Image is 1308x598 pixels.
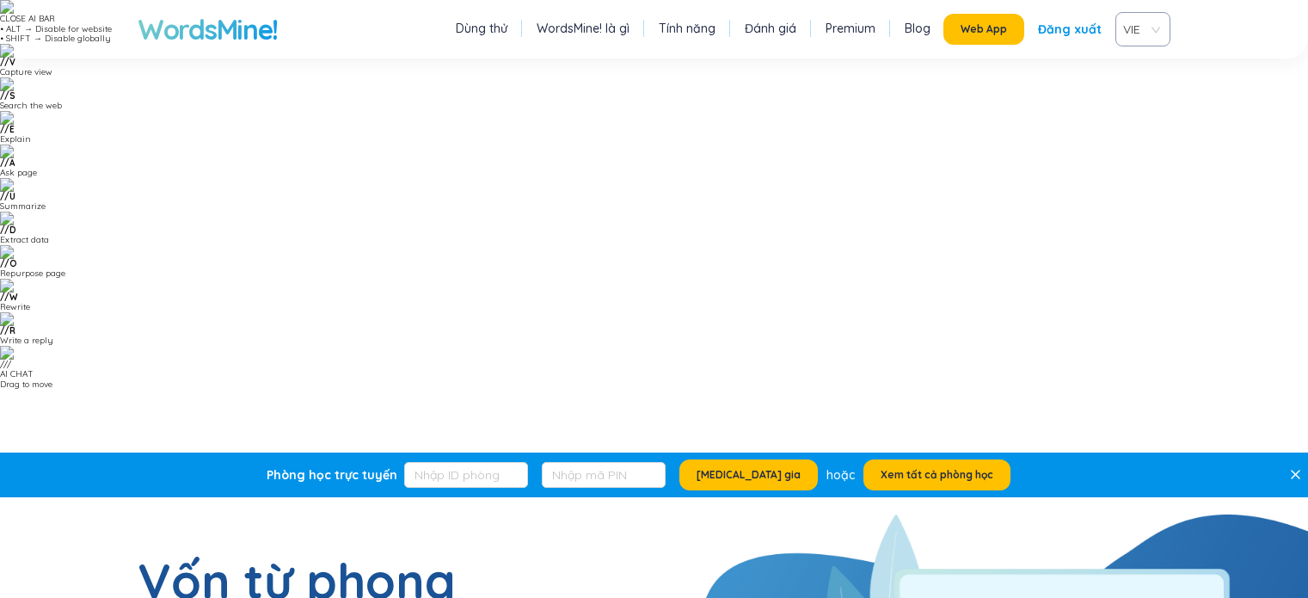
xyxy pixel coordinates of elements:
[267,466,397,484] div: Phòng học trực tuyến
[881,468,993,482] span: Xem tất cả phòng học
[863,459,1010,490] button: Xem tất cả phòng học
[697,468,801,482] span: [MEDICAL_DATA] gia
[542,462,666,488] input: Nhập mã PIN
[826,465,855,484] div: hoặc
[404,462,528,488] input: Nhập ID phòng
[679,459,818,490] button: [MEDICAL_DATA] gia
